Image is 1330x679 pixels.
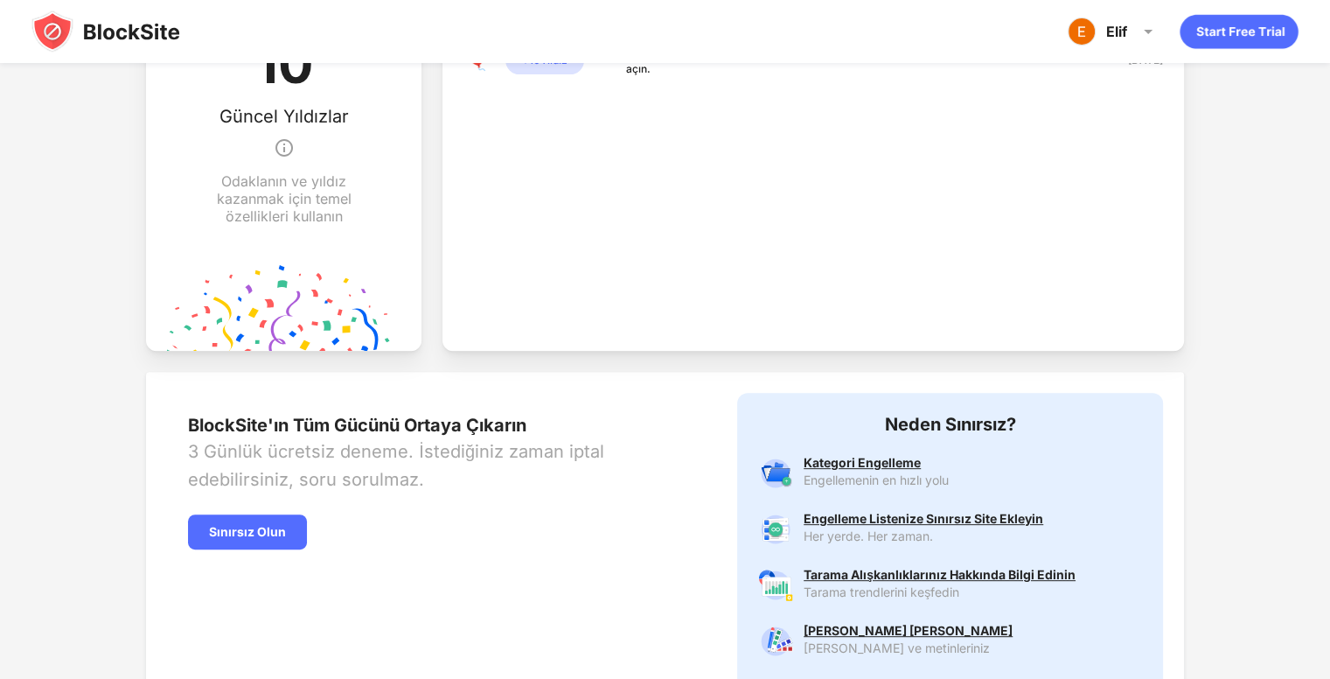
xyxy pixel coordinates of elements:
[1106,23,1127,40] font: Elif
[884,414,1015,435] font: Neden Sınırsız?
[804,640,990,655] font: [PERSON_NAME] ve metinleriniz
[804,584,959,599] font: Tarama trendlerini keşfedin
[188,441,604,490] font: 3 Günlük ücretsiz deneme. İstediğiniz zaman iptal edebilirsiniz, soru sorulmaz.
[804,528,933,543] font: Her yerde. Her zaman.
[1068,17,1096,45] img: ACg8ocKgfQisFmD_QZ4bMqjgwmyLHZb_WbsUN_ARIbY1WTb1c070jA=s96-c
[167,264,400,351] img: points-confetti.svg
[1180,14,1299,49] div: animasyon
[219,106,349,127] font: Güncel Yıldızlar
[758,624,793,659] img: premium-customize-block-page.svg
[217,172,352,225] font: Odaklanın ve yıldız kazanmak için temel özellikleri kullanın
[758,568,793,603] img: premium-insights.svg
[804,455,921,470] font: Kategori Engelleme
[274,127,295,169] img: info.svg
[758,512,793,547] img: premium-unlimited-blocklist.svg
[31,10,180,52] img: blocksite-icon-black.svg
[804,472,949,487] font: Engellemenin en hızlı yolu
[804,511,1043,526] font: Engelleme Listenize Sınırsız Site Ekleyin
[804,623,1013,638] font: [PERSON_NAME] [PERSON_NAME]
[255,32,313,95] font: 10
[758,456,793,491] img: premium-category.svg
[804,567,1076,582] font: Tarama Alışkanlıklarınız Hakkında Bilgi Edinin
[209,524,286,539] font: Sınırsız Olun
[188,415,526,436] font: BlockSite'ın Tüm Gücünü Ortaya Çıkarın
